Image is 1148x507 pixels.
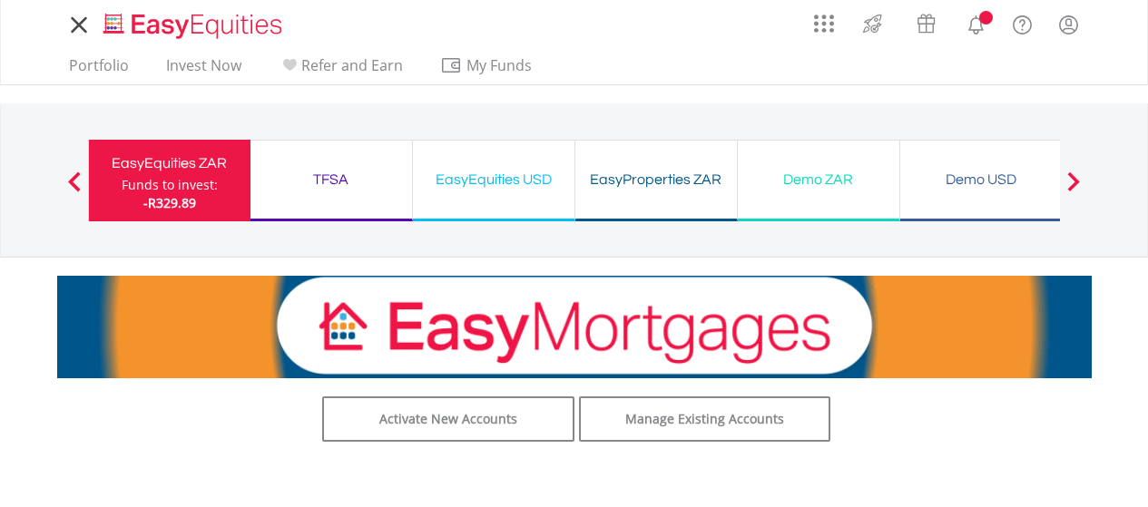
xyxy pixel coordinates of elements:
[999,5,1045,41] a: FAQ's and Support
[814,14,834,34] img: grid-menu-icon.svg
[440,54,559,77] span: My Funds
[322,396,574,442] a: Activate New Accounts
[802,5,846,34] a: AppsGrid
[953,5,999,41] a: Notifications
[143,194,196,211] span: -R329.89
[1055,180,1092,199] button: Next
[57,276,1092,378] img: EasyMortage Promotion Banner
[56,180,93,199] button: Previous
[1045,5,1092,44] a: My Profile
[122,176,218,194] div: Funds to invest:
[911,167,1051,192] div: Demo USD
[159,56,249,84] a: Invest Now
[100,11,289,41] img: EasyEquities_Logo.png
[424,167,564,192] div: EasyEquities USD
[858,9,888,38] img: thrive-v2.svg
[579,396,831,442] a: Manage Existing Accounts
[911,9,941,38] img: vouchers-v2.svg
[301,55,403,75] span: Refer and Earn
[96,5,289,41] a: Home page
[271,56,410,84] a: Refer and Earn
[899,5,953,38] a: Vouchers
[749,167,888,192] div: Demo ZAR
[62,56,136,84] a: Portfolio
[586,167,726,192] div: EasyProperties ZAR
[261,167,401,192] div: TFSA
[100,151,240,176] div: EasyEquities ZAR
